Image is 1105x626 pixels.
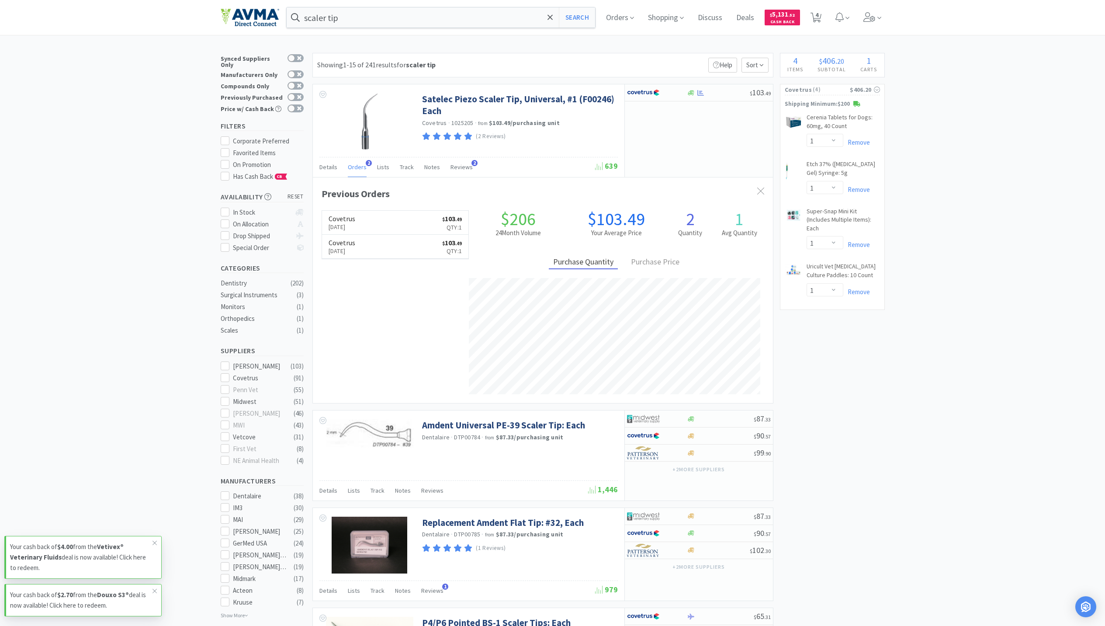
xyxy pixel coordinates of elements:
[627,510,660,523] img: 4dd14cff54a648ac9e977f0c5da9bc2e_5.png
[297,597,304,608] div: ( 7 )
[422,433,450,441] a: Dentalaire
[476,544,506,553] p: (1 Reviews)
[233,420,287,431] div: MWI
[455,216,462,223] span: . 49
[754,450,756,457] span: $
[843,240,870,249] a: Remove
[221,278,291,289] div: Dentistry
[475,119,477,127] span: ·
[770,10,795,18] span: 5,131
[329,215,355,222] h6: Covetrus
[850,85,880,94] div: $406.20
[397,60,436,69] span: for
[221,313,291,324] div: Orthopedics
[233,562,287,572] div: [PERSON_NAME] Laboratories Direct
[812,85,850,94] span: ( 4 )
[294,396,304,407] div: ( 51 )
[294,420,304,431] div: ( 43 )
[221,476,304,486] h5: Manufacturers
[754,431,771,441] span: 90
[442,216,445,223] span: $
[221,192,304,202] h5: Availability
[764,90,771,97] span: . 49
[294,408,304,419] div: ( 46 )
[366,160,372,166] span: 2
[291,278,304,289] div: ( 202 )
[627,256,684,269] div: Purchase Price
[221,290,291,300] div: Surgical Instruments
[233,243,291,253] div: Special Order
[785,209,802,222] img: b5c6160a0f164384a2a5e7cf177b4350_403544.png
[764,531,771,537] span: . 57
[442,246,462,256] p: Qty: 1
[294,503,304,513] div: ( 30 )
[451,119,474,127] span: 1025205
[233,207,291,218] div: In Stock
[348,163,367,171] span: Orders
[442,240,445,247] span: $
[294,562,304,572] div: ( 19 )
[807,15,825,23] a: 4
[485,435,495,441] span: from
[233,148,304,158] div: Favorited Items
[294,550,304,560] div: ( 19 )
[843,185,870,194] a: Remove
[442,238,462,247] span: 103
[422,93,616,117] a: Satelec Piezo Scaler Tip, Universal, #1 (F00246) Each
[481,530,483,538] span: ·
[294,574,304,584] div: ( 17 )
[421,587,443,595] span: Reviews
[559,7,595,28] button: Search
[348,487,360,494] span: Lists
[319,163,337,171] span: Details
[843,138,870,146] a: Remove
[567,228,665,238] h2: Your Average Price
[395,487,411,494] span: Notes
[715,228,764,238] h2: Avg Quantity
[471,160,478,166] span: 2
[377,163,389,171] span: Lists
[233,160,304,170] div: On Promotion
[750,90,752,97] span: $
[843,288,870,296] a: Remove
[233,361,287,372] div: [PERSON_NAME]
[322,235,469,259] a: Covetrus[DATE]$103.49Qty:1
[754,528,771,538] span: 90
[294,491,304,501] div: ( 38 )
[489,119,560,127] strong: $103.49 / purchasing unit
[708,58,737,73] p: Help
[233,432,287,442] div: Vetcove
[400,163,414,171] span: Track
[233,444,287,454] div: First Vet
[422,517,584,529] a: Replacement Amdent Flat Tip: #32, Each
[332,517,407,574] img: f0276d3c054448bf92105d528f6e09d4_111300.jpeg
[233,219,291,230] div: On Allocation
[221,121,304,131] h5: Filters
[395,587,411,595] span: Notes
[715,210,764,228] h1: 1
[450,163,473,171] span: Reviews
[754,511,771,521] span: 87
[764,614,771,620] span: . 31
[750,548,752,554] span: $
[319,587,337,595] span: Details
[788,12,795,18] span: . 52
[233,172,288,181] span: Has Cash Back
[807,113,880,134] a: Cerenia Tablets for Dogs: 60mg, 40 Count
[764,433,771,440] span: . 57
[770,20,795,25] span: Cash Back
[694,14,726,22] a: Discuss
[297,444,304,454] div: ( 8 )
[297,313,304,324] div: ( 1 )
[233,491,287,501] div: Dentalaire
[750,545,771,555] span: 102
[476,132,506,141] p: (2 Reviews)
[10,542,152,573] p: Your cash back of from the deal is now available! Click here to redeem.
[233,385,287,395] div: Penn Vet
[422,419,585,431] a: Amdent Universal PE-39 Scaler Tip: Each
[478,120,488,126] span: from
[469,210,567,228] h1: $206
[455,240,462,247] span: . 49
[627,446,660,459] img: f5e969b455434c6296c6d81ef179fa71_3.png
[764,514,771,520] span: . 33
